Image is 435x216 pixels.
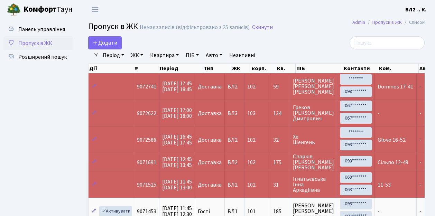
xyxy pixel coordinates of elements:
th: # [134,64,159,73]
span: [DATE] 12:45 [DATE] 13:45 [162,156,192,169]
span: Dominos 17-41 [378,83,413,91]
span: Доставка [198,160,222,165]
span: Греков [PERSON_NAME] Дмитрович [293,105,334,121]
a: Розширений пошук [3,50,73,64]
span: 11-53 [378,181,391,189]
span: Панель управління [18,26,65,33]
span: 31 [273,182,287,188]
span: 103 [247,110,256,117]
span: 9072622 [137,110,156,117]
a: Admin [352,19,365,26]
span: - [419,159,422,166]
a: Пропуск в ЖК [372,19,402,26]
span: Розширений пошук [18,53,67,61]
span: Доставка [198,137,222,143]
span: 102 [247,83,256,91]
span: 59 [273,84,287,90]
a: Період [100,49,127,61]
button: Переключити навігацію [86,4,104,15]
a: Квартира [147,49,182,61]
span: Додати [93,39,117,47]
span: 102 [247,181,256,189]
a: ПІБ [183,49,202,61]
span: - [378,110,380,117]
span: Таун [24,4,73,16]
div: Немає записів (відфільтровано з 25 записів). [140,24,251,31]
span: - [419,208,422,215]
span: - [419,136,422,144]
span: [PERSON_NAME] [PERSON_NAME] [PERSON_NAME] [293,78,334,95]
span: 102 [247,136,256,144]
a: Додати [88,36,122,49]
input: Пошук... [350,36,425,49]
span: 9072586 [137,136,156,144]
span: - [419,83,422,91]
span: - [419,181,422,189]
span: 9071453 [137,208,156,215]
span: 32 [273,137,287,143]
span: Озарків [PERSON_NAME] [PERSON_NAME] [293,154,334,170]
span: ВЛ2 [228,84,241,90]
a: Скинути [252,24,273,31]
span: [DATE] 17:45 [DATE] 18:45 [162,80,192,93]
a: ВЛ2 -. К. [405,6,427,14]
nav: breadcrumb [342,15,435,30]
th: ЖК [231,64,251,73]
img: logo.png [7,3,21,17]
span: ВЛ3 [228,111,241,116]
a: Авто [203,49,225,61]
span: 9072741 [137,83,156,91]
span: Гості [198,209,210,214]
b: Комфорт [24,4,57,15]
a: ЖК [128,49,146,61]
span: ВЛ1 [228,209,241,214]
th: Дії [89,64,134,73]
span: ВЛ2 [228,137,241,143]
span: Glovo 16-52 [378,136,406,144]
span: 134 [273,111,287,116]
span: Доставка [198,111,222,116]
a: Панель управління [3,22,73,36]
th: Кв. [276,64,296,73]
span: Пропуск в ЖК [18,39,52,47]
th: Період [159,64,203,73]
span: - [378,208,380,215]
span: ВЛ2 [228,182,241,188]
span: 102 [247,159,256,166]
span: Сільпо 12-49 [378,159,408,166]
a: Пропуск в ЖК [3,36,73,50]
span: [DATE] 17:00 [DATE] 18:00 [162,106,192,120]
th: корп. [251,64,276,73]
span: Ігнатьєвська Інна Аркадіївна [293,176,334,193]
span: ВЛ2 [228,160,241,165]
span: Доставка [198,182,222,188]
b: ВЛ2 -. К. [405,6,427,13]
span: - [419,110,422,117]
th: Ком. [378,64,418,73]
span: 9071691 [137,159,156,166]
span: Пропуск в ЖК [88,20,138,32]
span: Хе Шенгень [293,134,334,145]
a: Неактивні [226,49,258,61]
th: Контакти [343,64,378,73]
span: 101 [247,208,256,215]
span: 175 [273,160,287,165]
span: 9071525 [137,181,156,189]
th: Тип [203,64,231,73]
li: Список [402,19,425,26]
span: Доставка [198,84,222,90]
span: [DATE] 16:45 [DATE] 17:45 [162,133,192,147]
span: 185 [273,209,287,214]
th: ПІБ [296,64,343,73]
span: [DATE] 11:45 [DATE] 13:00 [162,178,192,191]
